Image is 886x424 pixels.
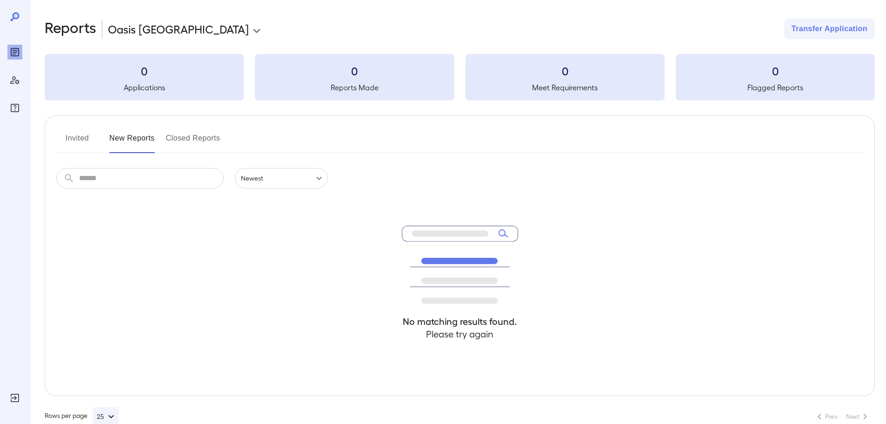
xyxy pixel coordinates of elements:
[7,45,22,60] div: Reports
[784,19,875,39] button: Transfer Application
[166,131,220,153] button: Closed Reports
[7,101,22,115] div: FAQ
[676,82,875,93] h5: Flagged Reports
[255,63,454,78] h3: 0
[56,131,98,153] button: Invited
[466,63,665,78] h3: 0
[255,82,454,93] h5: Reports Made
[402,315,518,328] h4: No matching results found.
[7,73,22,87] div: Manage Users
[45,63,244,78] h3: 0
[676,63,875,78] h3: 0
[45,54,875,101] summary: 0Applications0Reports Made0Meet Requirements0Flagged Reports
[45,82,244,93] h5: Applications
[466,82,665,93] h5: Meet Requirements
[402,328,518,340] h4: Please try again
[235,168,328,188] div: Newest
[108,21,249,36] p: Oasis [GEOGRAPHIC_DATA]
[45,19,96,39] h2: Reports
[7,390,22,405] div: Log Out
[109,131,155,153] button: New Reports
[810,409,875,424] nav: pagination navigation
